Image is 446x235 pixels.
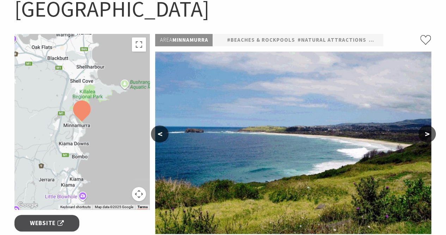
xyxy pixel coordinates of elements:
a: #Beaches & Rockpools [227,36,295,45]
a: Website [14,215,80,231]
a: Terms (opens in new tab) [137,205,147,209]
button: Toggle fullscreen view [132,37,146,52]
p: Minnamurra [155,34,213,46]
a: Open this area in Google Maps (opens a new window) [16,200,39,210]
span: Map data ©2025 Google [94,205,133,209]
span: Website [30,218,64,228]
button: Map camera controls [132,187,146,201]
button: < [151,125,169,142]
img: Minnamurra Beach [155,52,432,234]
button: Keyboard shortcuts [60,205,90,210]
img: Google [16,200,39,210]
button: > [418,125,436,142]
span: Area [160,36,172,43]
a: #Natural Attractions [297,36,366,45]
